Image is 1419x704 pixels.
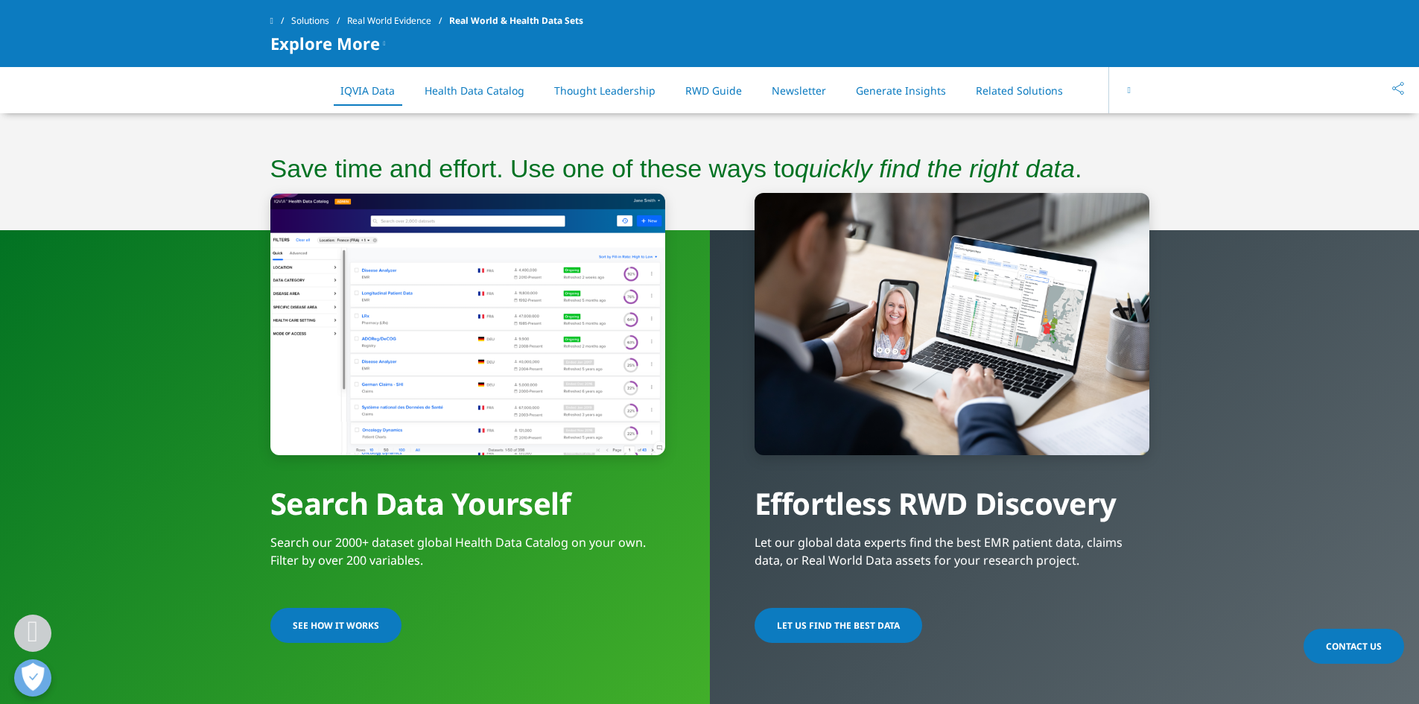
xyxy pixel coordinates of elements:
a: Solutions [291,7,347,34]
a: Generate Insights [856,83,946,98]
a: Explore More [1093,83,1159,98]
span: Save time and effort. Use one of these ways to . [270,154,1082,183]
p: Search our 2000+ dataset global Health Data Catalog on your own. Filter by over 200 variables. [270,533,665,578]
span: SEE HOW IT WORKS [293,619,379,632]
button: Open Preferences [14,659,51,697]
em: quickly find the right data [795,154,1075,183]
a: SEE HOW IT WORKS [270,608,401,643]
a: RWD Guide [685,83,742,98]
a: Contact Us [1304,629,1404,664]
a: Health Data Catalog [425,83,524,98]
span: Contact Us [1326,640,1382,653]
div: Effortless RWD Discovery​ [755,455,1149,522]
a: IQVIA Data [340,83,395,98]
a: Real World Evidence [347,7,449,34]
a: Newsletter [772,83,826,98]
span: Real World & Health Data Sets [449,7,583,34]
a: LET US FIND THE BEST DATA​ [755,608,922,643]
span: Explore More [270,34,380,52]
p: Let our global data experts find the best EMR patient data, claims data, or Real World Data asset... [755,533,1149,578]
a: Related Solutions [976,83,1063,98]
span: LET US FIND THE BEST DATA​ [777,619,900,632]
a: Thought Leadership [554,83,655,98]
div: Search Data Yourself​ [270,455,665,522]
